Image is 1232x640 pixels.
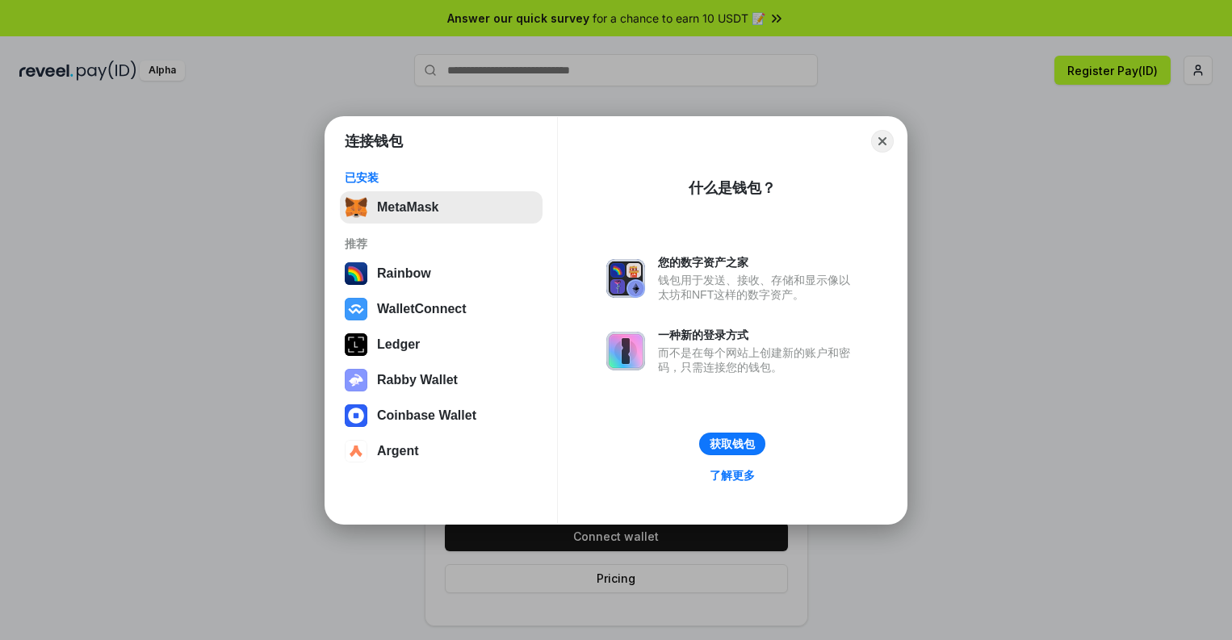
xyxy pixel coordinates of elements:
button: Close [871,130,894,153]
div: 您的数字资产之家 [658,255,858,270]
img: svg+xml,%3Csvg%20width%3D%2228%22%20height%3D%2228%22%20viewBox%3D%220%200%2028%2028%22%20fill%3D... [345,298,367,320]
div: Coinbase Wallet [377,408,476,423]
div: Rainbow [377,266,431,281]
img: svg+xml,%3Csvg%20xmlns%3D%22http%3A%2F%2Fwww.w3.org%2F2000%2Fsvg%22%20width%3D%2228%22%20height%3... [345,333,367,356]
div: 什么是钱包？ [689,178,776,198]
img: svg+xml,%3Csvg%20fill%3D%22none%22%20height%3D%2233%22%20viewBox%3D%220%200%2035%2033%22%20width%... [345,196,367,219]
img: svg+xml,%3Csvg%20width%3D%22120%22%20height%3D%22120%22%20viewBox%3D%220%200%20120%20120%22%20fil... [345,262,367,285]
div: MetaMask [377,200,438,215]
img: svg+xml,%3Csvg%20xmlns%3D%22http%3A%2F%2Fwww.w3.org%2F2000%2Fsvg%22%20fill%3D%22none%22%20viewBox... [606,332,645,370]
img: svg+xml,%3Csvg%20width%3D%2228%22%20height%3D%2228%22%20viewBox%3D%220%200%2028%2028%22%20fill%3D... [345,404,367,427]
div: Argent [377,444,419,458]
div: Ledger [377,337,420,352]
button: Rainbow [340,257,543,290]
a: 了解更多 [700,465,765,486]
button: WalletConnect [340,293,543,325]
div: WalletConnect [377,302,467,316]
button: Coinbase Wallet [340,399,543,432]
div: 已安装 [345,170,538,185]
div: 获取钱包 [710,437,755,451]
div: 了解更多 [710,468,755,483]
div: 钱包用于发送、接收、存储和显示像以太坊和NFT这样的数字资产。 [658,273,858,302]
button: Rabby Wallet [340,364,543,396]
div: Rabby Wallet [377,373,458,387]
img: svg+xml,%3Csvg%20xmlns%3D%22http%3A%2F%2Fwww.w3.org%2F2000%2Fsvg%22%20fill%3D%22none%22%20viewBox... [606,259,645,298]
div: 一种新的登录方式 [658,328,858,342]
button: Argent [340,435,543,467]
button: Ledger [340,328,543,361]
img: svg+xml,%3Csvg%20width%3D%2228%22%20height%3D%2228%22%20viewBox%3D%220%200%2028%2028%22%20fill%3D... [345,440,367,462]
button: 获取钱包 [699,433,765,455]
div: 而不是在每个网站上创建新的账户和密码，只需连接您的钱包。 [658,345,858,374]
button: MetaMask [340,191,543,224]
h1: 连接钱包 [345,132,403,151]
div: 推荐 [345,236,538,251]
img: svg+xml,%3Csvg%20xmlns%3D%22http%3A%2F%2Fwww.w3.org%2F2000%2Fsvg%22%20fill%3D%22none%22%20viewBox... [345,369,367,391]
